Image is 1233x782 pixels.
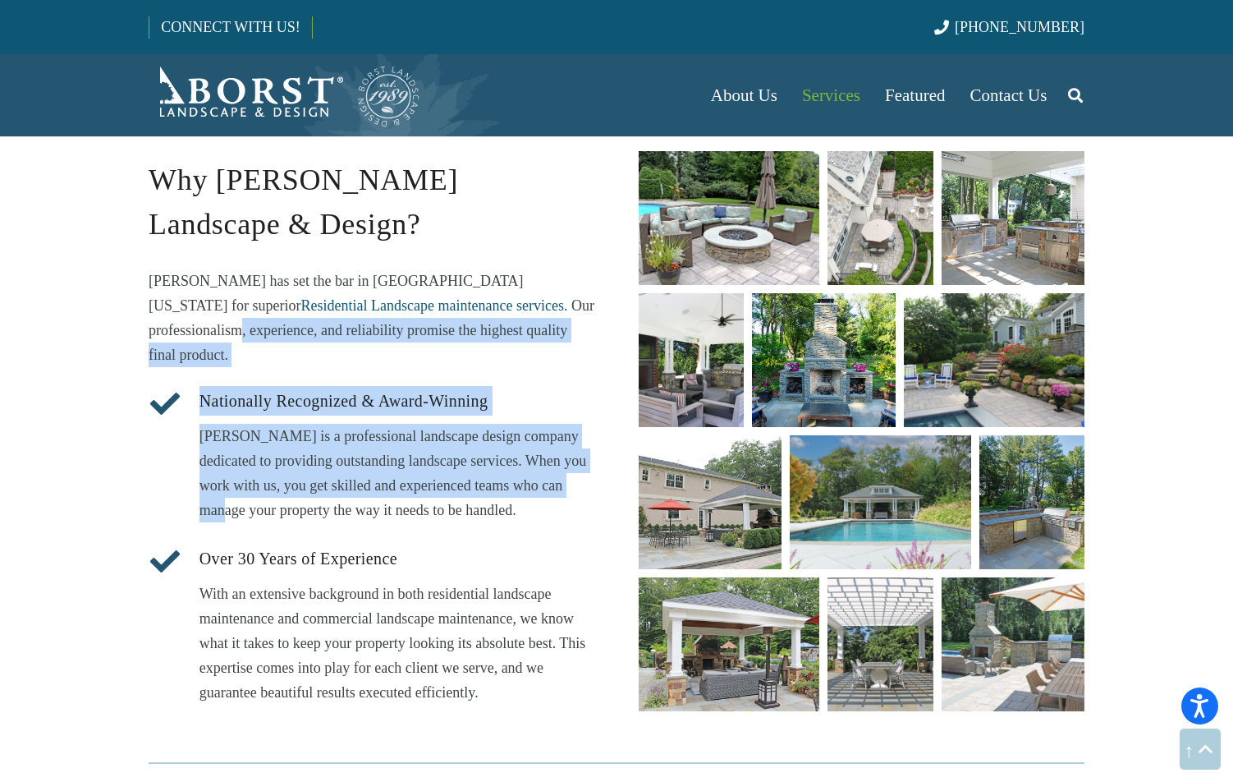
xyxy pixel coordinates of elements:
a: patios-and-pergolas [639,435,782,569]
h4: Nationally Recognized & Award-Winning [199,386,594,424]
a: barbecues-and-outdoor-kitchens [942,151,1084,285]
p: [PERSON_NAME] is a professional landscape design company dedicated to providing outstanding lands... [199,424,594,522]
a: Elegant backyard landscape design in Essex Fells by Borst Landscape & Design [904,293,1084,427]
a: Contact Us [958,54,1060,136]
span: Contact Us [970,85,1047,105]
a: Featured [873,54,957,136]
a: Complete garden and patio transformation in Madison, NJ by Borst Landscape & Design [639,293,744,427]
span: About Us [711,85,777,105]
span: Services [802,85,860,105]
a: custom-outdoor-fireplaces [752,293,895,427]
a: unique fire pit designs [639,151,819,285]
a: ResidentialLandscape maintenance services [301,297,564,314]
a: Back to top [1180,729,1221,770]
a: landscape-design-build [827,151,933,285]
a: Services [790,54,873,136]
a: [PHONE_NUMBER] [934,19,1084,35]
a: IMG_8043 (1) [827,577,933,711]
p: [PERSON_NAME] has set the bar in [GEOGRAPHIC_DATA][US_STATE] for superior . Our professionalism, ... [149,269,594,367]
span: [PHONE_NUMBER] [955,19,1084,35]
h2: Why [PERSON_NAME] Landscape & Design? [149,158,594,246]
a: Montclair, NJ landscape design and build featuring custom hardscaping by Borst Landscape & Design [942,577,1084,711]
a: bbq-kitchen-outside [979,435,1084,569]
a: About Us [699,54,790,136]
a: CONNECT WITH US! [149,7,311,47]
a: Search [1059,75,1092,116]
a: backyard-living-room-designs [639,577,819,711]
a: Borst-Logo [149,62,421,128]
p: With an extensive background in both residential landscape maintenance and commercial landscape m... [199,582,594,705]
span: Featured [885,85,945,105]
h4: Over 30 Years of Experience [199,544,594,582]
